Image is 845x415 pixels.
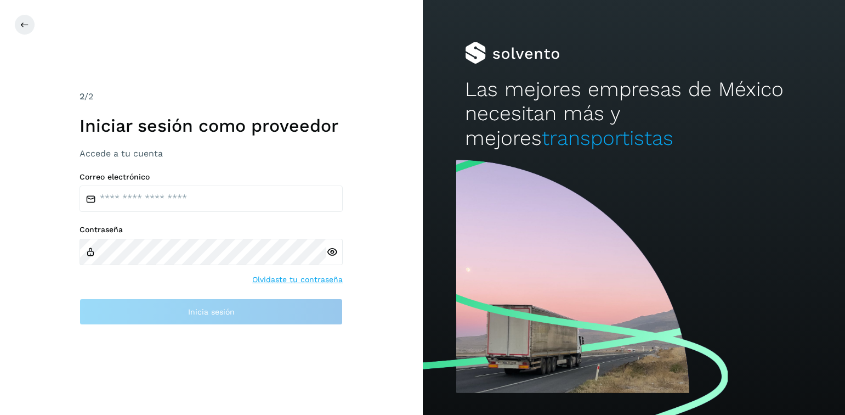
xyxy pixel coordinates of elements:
button: Inicia sesión [80,299,343,325]
label: Correo electrónico [80,172,343,182]
h2: Las mejores empresas de México necesitan más y mejores [465,77,803,150]
span: transportistas [542,126,673,150]
h1: Iniciar sesión como proveedor [80,115,343,136]
h3: Accede a tu cuenta [80,148,343,159]
span: Inicia sesión [188,308,235,316]
div: /2 [80,90,343,103]
a: Olvidaste tu contraseña [252,274,343,285]
span: 2 [80,91,84,102]
label: Contraseña [80,225,343,234]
